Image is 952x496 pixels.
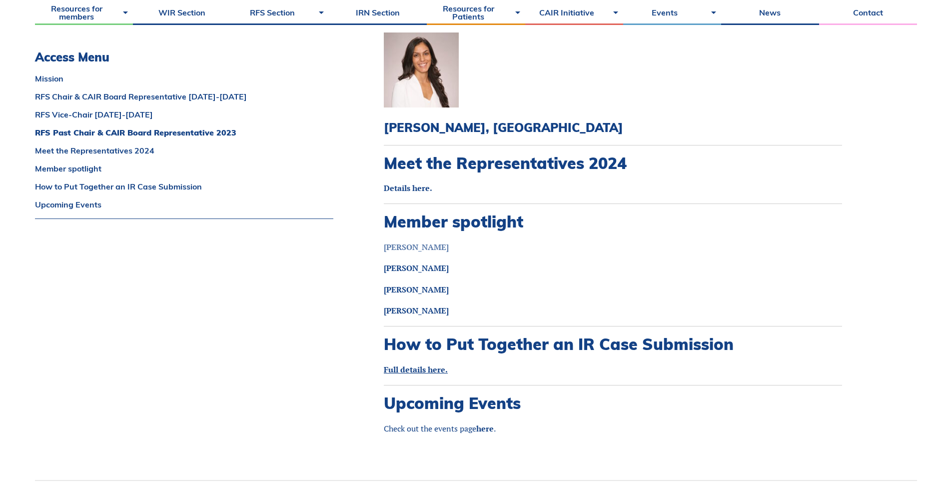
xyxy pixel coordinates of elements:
[35,74,333,82] a: Mission
[384,305,449,316] a: [PERSON_NAME]
[384,364,448,375] a: Full details here.
[384,262,449,273] a: [PERSON_NAME]
[35,92,333,100] a: RFS Chair & CAIR Board Representative [DATE]-[DATE]
[35,200,333,208] a: Upcoming Events
[384,423,842,434] p: Check out the events page .
[384,284,449,295] a: [PERSON_NAME]
[384,241,449,252] a: [PERSON_NAME]
[35,50,333,64] h3: Access Menu
[35,128,333,136] a: RFS Past Chair & CAIR Board Representative 2023
[35,110,333,118] a: RFS Vice-Chair [DATE]-[DATE]
[35,164,333,172] a: Member spotlight
[476,423,494,434] a: here
[384,212,842,231] h2: Member spotlight
[35,146,333,154] a: Meet the Representatives 2024
[384,153,842,172] h2: Meet the Representatives 2024
[384,393,842,412] h2: Upcoming Events
[384,334,842,353] h2: How to Put Together an IR Case Submission
[384,182,432,193] a: Details here.
[384,120,842,135] h3: [PERSON_NAME], [GEOGRAPHIC_DATA]
[35,182,333,190] a: How to Put Together an IR Case Submission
